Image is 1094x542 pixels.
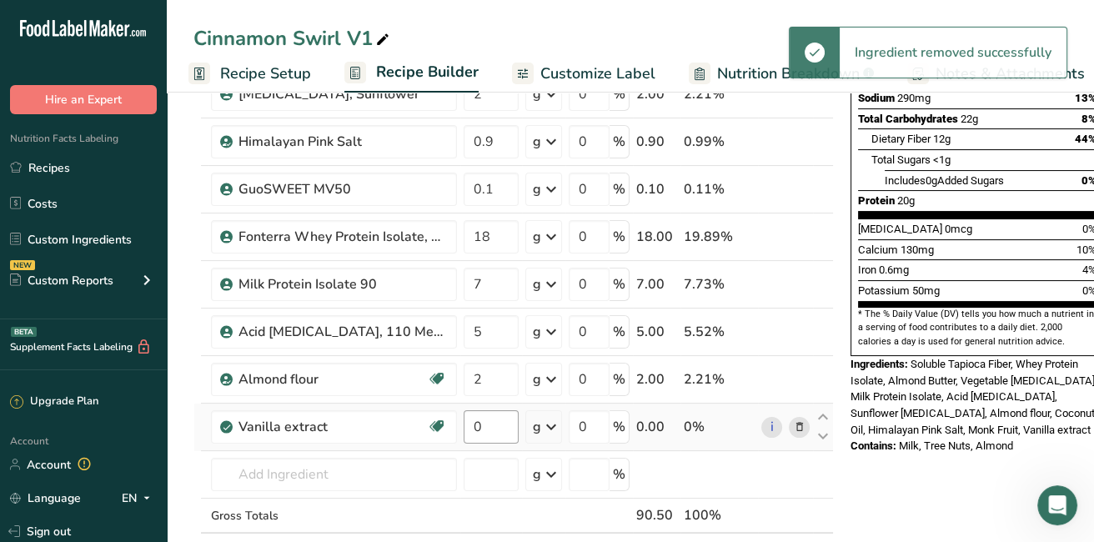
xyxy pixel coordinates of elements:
div: 2.00 [636,84,677,104]
div: 2.00 [636,369,677,389]
div: BETA [11,327,37,337]
div: Cinnamon Swirl V1 [193,23,393,53]
div: 0% [684,417,755,437]
div: g [533,464,541,484]
div: Milk Protein Isolate 90 [238,274,447,294]
div: Custom Reports [10,272,113,289]
a: Language [10,484,81,513]
span: Nutrition Breakdown [717,63,860,85]
span: 0mcg [945,223,972,235]
span: 130mg [901,243,934,256]
span: Dietary Fiber [871,133,931,145]
span: Total Sugars [871,153,931,166]
div: [MEDICAL_DATA], Sunflower [238,84,447,104]
span: Sodium [858,92,895,104]
span: Ingredients: [851,358,908,370]
span: 290mg [897,92,931,104]
span: Recipe Builder [376,61,479,83]
div: 2.21% [684,369,755,389]
span: Protein [858,194,895,207]
div: 7.00 [636,274,677,294]
div: g [533,132,541,152]
span: 0.6mg [879,263,909,276]
span: 20g [897,194,915,207]
div: Gross Totals [211,507,457,524]
a: Recipe Builder [344,53,479,93]
div: 7.73% [684,274,755,294]
div: g [533,417,541,437]
input: Add Ingredient [211,458,457,491]
div: g [533,227,541,247]
div: 5.00 [636,322,677,342]
a: Customize Label [512,55,655,93]
div: Ingredient removed successfully [840,28,1066,78]
span: Calcium [858,243,898,256]
span: Potassium [858,284,910,297]
span: [MEDICAL_DATA] [858,223,942,235]
div: g [533,179,541,199]
a: i [761,417,782,438]
span: <1g [933,153,951,166]
div: Fonterra Whey Protein Isolate, SureProtein™ 895 [238,227,447,247]
span: 50mg [912,284,940,297]
div: Vanilla extract [238,417,427,437]
div: 0.10 [636,179,677,199]
div: g [533,322,541,342]
div: 2.21% [684,84,755,104]
div: NEW [10,260,35,270]
div: Himalayan Pink Salt [238,132,447,152]
span: Customize Label [540,63,655,85]
div: 5.52% [684,322,755,342]
div: g [533,369,541,389]
div: 100% [684,505,755,525]
div: EN [122,488,157,508]
div: GuoSWEET MV50 [238,179,447,199]
a: Nutrition Breakdown [689,55,874,93]
div: 0.99% [684,132,755,152]
span: 12g [933,133,951,145]
div: Almond flour [238,369,427,389]
div: Acid [MEDICAL_DATA], 110 Mesh [238,322,447,342]
iframe: Intercom live chat [1037,485,1077,525]
span: Includes Added Sugars [885,174,1004,187]
span: 0g [926,174,937,187]
div: 0.00 [636,417,677,437]
div: 18.00 [636,227,677,247]
div: g [533,274,541,294]
a: Recipe Setup [188,55,311,93]
button: Hire an Expert [10,85,157,114]
div: 19.89% [684,227,755,247]
span: Total Carbohydrates [858,113,958,125]
div: Upgrade Plan [10,394,98,410]
span: Milk, Tree Nuts, Almond [899,439,1013,452]
span: Recipe Setup [220,63,311,85]
div: 0.11% [684,179,755,199]
span: Iron [858,263,876,276]
div: g [533,84,541,104]
span: Contains: [851,439,896,452]
div: 0.90 [636,132,677,152]
span: 22g [961,113,978,125]
div: 90.50 [636,505,677,525]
